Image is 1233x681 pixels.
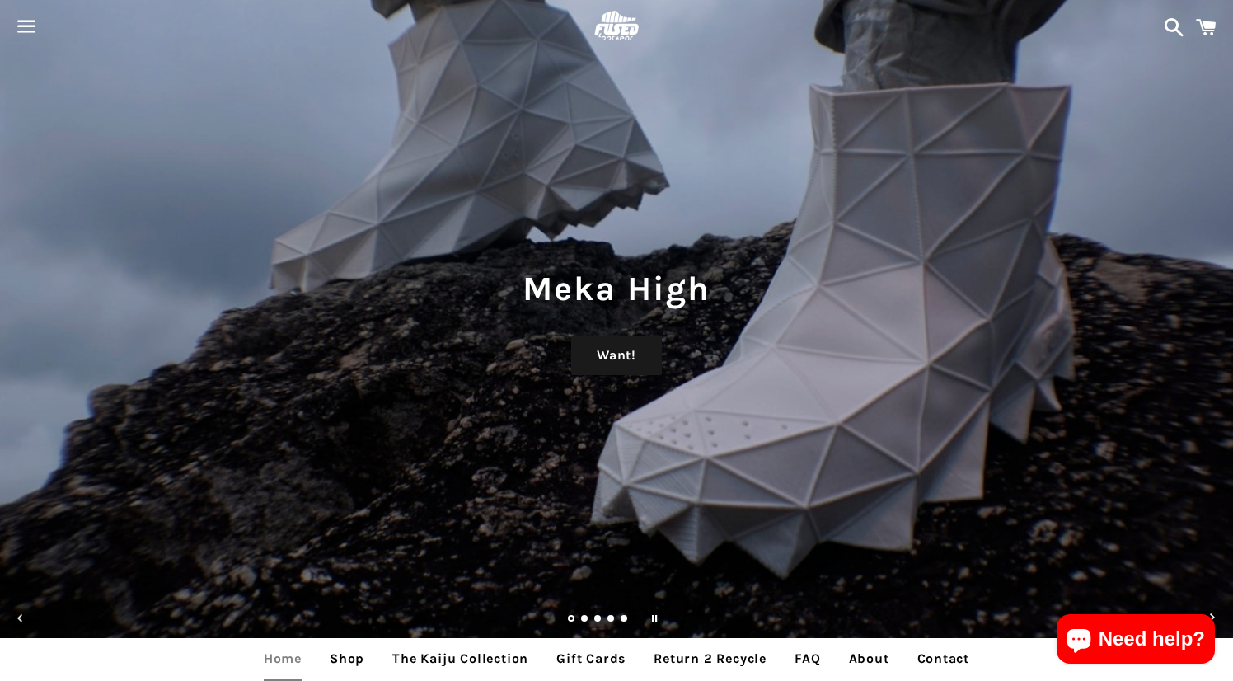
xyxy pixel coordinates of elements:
[581,616,589,624] a: Load slide 2
[621,616,629,624] a: Load slide 5
[317,638,377,679] a: Shop
[905,638,982,679] a: Contact
[636,600,673,636] button: Pause slideshow
[544,638,638,679] a: Gift Cards
[782,638,832,679] a: FAQ
[16,265,1217,312] h1: Meka High
[1194,600,1231,636] button: Next slide
[641,638,779,679] a: Return 2 Recycle
[380,638,541,679] a: The Kaiju Collection
[594,616,602,624] a: Load slide 3
[607,616,616,624] a: Load slide 4
[2,600,39,636] button: Previous slide
[251,638,314,679] a: Home
[837,638,902,679] a: About
[1052,614,1220,668] inbox-online-store-chat: Shopify online store chat
[571,336,662,375] a: Want!
[568,616,576,624] a: Slide 1, current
